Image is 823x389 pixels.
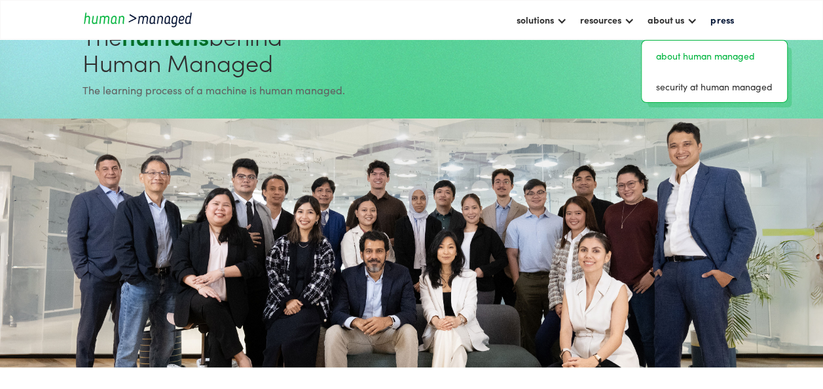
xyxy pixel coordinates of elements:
div: about us [641,9,704,31]
div: about us [648,12,684,28]
div: solutions [510,9,574,31]
div: resources [574,9,641,31]
a: security at human managed [647,77,782,97]
div: resources [580,12,621,28]
a: about human managed [647,46,782,66]
div: The learning process of a machine is human managed. [82,82,407,98]
a: home [82,10,200,28]
div: solutions [517,12,554,28]
h1: The behind Human Managed [82,23,407,75]
a: press [704,9,741,31]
